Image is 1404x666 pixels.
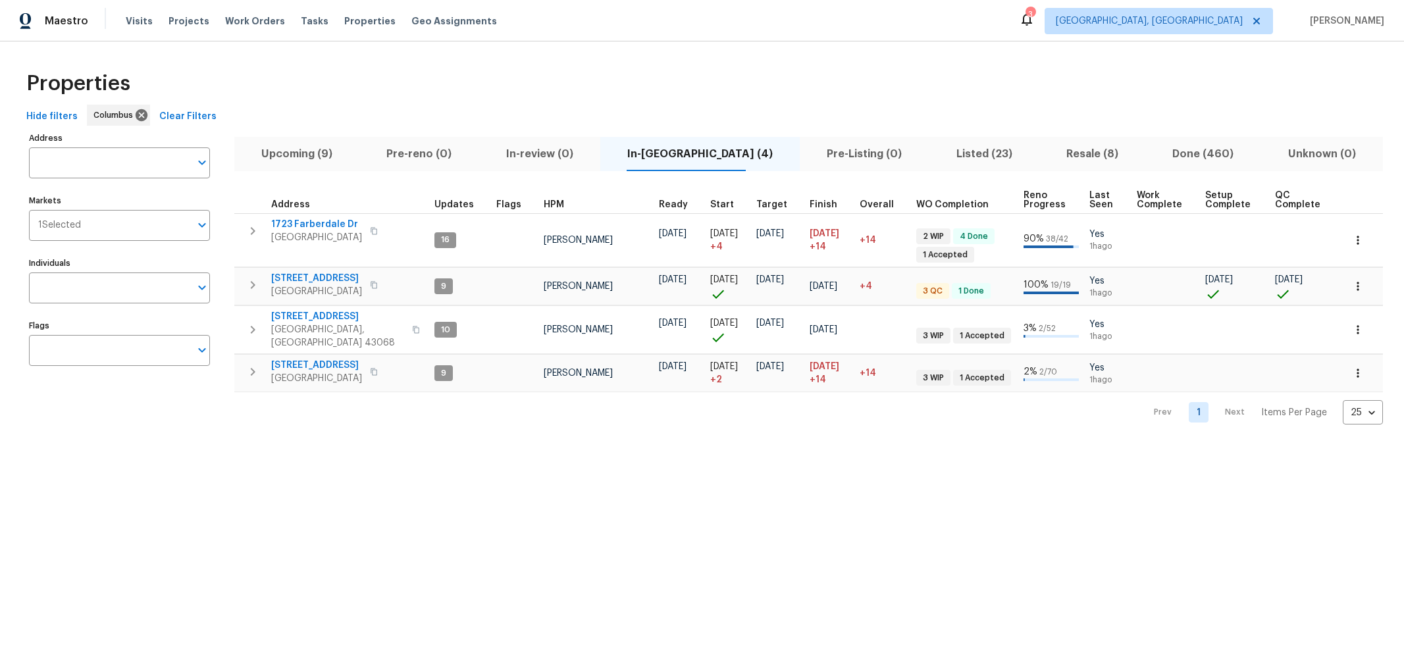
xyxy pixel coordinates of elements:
[1275,275,1303,284] span: [DATE]
[710,275,738,284] span: [DATE]
[918,286,948,297] span: 3 QC
[860,200,906,209] div: Days past target finish date
[810,240,826,253] span: +14
[756,275,784,284] span: [DATE]
[1089,274,1126,288] span: Yes
[242,145,351,163] span: Upcoming (9)
[29,197,210,205] label: Markets
[808,145,921,163] span: Pre-Listing (0)
[705,306,751,354] td: Project started on time
[1089,331,1126,342] span: 1h ago
[860,236,876,245] span: +14
[271,323,404,349] span: [GEOGRAPHIC_DATA], [GEOGRAPHIC_DATA] 43068
[1261,406,1327,419] p: Items Per Page
[810,282,837,291] span: [DATE]
[705,355,751,392] td: Project started 2 days late
[411,14,497,28] span: Geo Assignments
[1039,324,1056,332] span: 2 / 52
[544,325,613,334] span: [PERSON_NAME]
[271,285,362,298] span: [GEOGRAPHIC_DATA]
[804,213,854,267] td: Scheduled to finish 14 day(s) late
[810,325,837,334] span: [DATE]
[436,324,455,336] span: 10
[1024,191,1067,209] span: Reno Progress
[1024,280,1049,290] span: 100 %
[1089,361,1126,374] span: Yes
[29,134,210,142] label: Address
[1024,234,1044,243] span: 90 %
[87,105,150,126] div: Columbus
[1089,241,1126,252] span: 1h ago
[1026,8,1035,21] div: 3
[954,372,1010,384] span: 1 Accepted
[271,200,310,209] span: Address
[710,200,734,209] span: Start
[1141,400,1383,424] nav: Pagination Navigation
[756,200,787,209] span: Target
[854,268,911,305] td: 4 day(s) past target finish date
[756,200,799,209] div: Target renovation project end date
[860,200,894,209] span: Overall
[659,200,700,209] div: Earliest renovation start date (first business day after COE or Checkout)
[271,272,362,285] span: [STREET_ADDRESS]
[1089,318,1126,331] span: Yes
[271,310,404,323] span: [STREET_ADDRESS]
[271,372,362,385] span: [GEOGRAPHIC_DATA]
[918,249,973,261] span: 1 Accepted
[1047,145,1137,163] span: Resale (8)
[301,16,328,26] span: Tasks
[810,200,837,209] span: Finish
[271,359,362,372] span: [STREET_ADDRESS]
[1305,14,1384,28] span: [PERSON_NAME]
[29,322,210,330] label: Flags
[26,109,78,125] span: Hide filters
[436,234,455,245] span: 16
[1089,374,1126,386] span: 1h ago
[710,373,722,386] span: + 2
[544,200,564,209] span: HPM
[169,14,209,28] span: Projects
[193,278,211,297] button: Open
[344,14,396,28] span: Properties
[710,240,723,253] span: + 4
[367,145,471,163] span: Pre-reno (0)
[710,319,738,328] span: [DATE]
[544,369,613,378] span: [PERSON_NAME]
[1039,368,1057,376] span: 2 / 70
[705,213,751,267] td: Project started 4 days late
[916,200,989,209] span: WO Completion
[26,77,130,90] span: Properties
[93,109,138,122] span: Columbus
[1137,191,1183,209] span: Work Complete
[804,355,854,392] td: Scheduled to finish 14 day(s) late
[1051,281,1071,289] span: 19 / 19
[159,109,217,125] span: Clear Filters
[608,145,792,163] span: In-[GEOGRAPHIC_DATA] (4)
[434,200,474,209] span: Updates
[154,105,222,129] button: Clear Filters
[193,341,211,359] button: Open
[1153,145,1253,163] span: Done (460)
[126,14,153,28] span: Visits
[45,14,88,28] span: Maestro
[1269,145,1375,163] span: Unknown (0)
[810,200,849,209] div: Projected renovation finish date
[225,14,285,28] span: Work Orders
[710,229,738,238] span: [DATE]
[854,213,911,267] td: 14 day(s) past target finish date
[710,200,746,209] div: Actual renovation start date
[1275,191,1321,209] span: QC Complete
[496,200,521,209] span: Flags
[810,373,826,386] span: +14
[953,286,989,297] span: 1 Done
[1189,402,1209,423] a: Goto page 1
[918,372,949,384] span: 3 WIP
[1089,191,1114,209] span: Last Seen
[860,369,876,378] span: +14
[756,319,784,328] span: [DATE]
[271,218,362,231] span: 1723 Farberdale Dr
[918,330,949,342] span: 3 WIP
[756,362,784,371] span: [DATE]
[271,231,362,244] span: [GEOGRAPHIC_DATA]
[487,145,592,163] span: In-review (0)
